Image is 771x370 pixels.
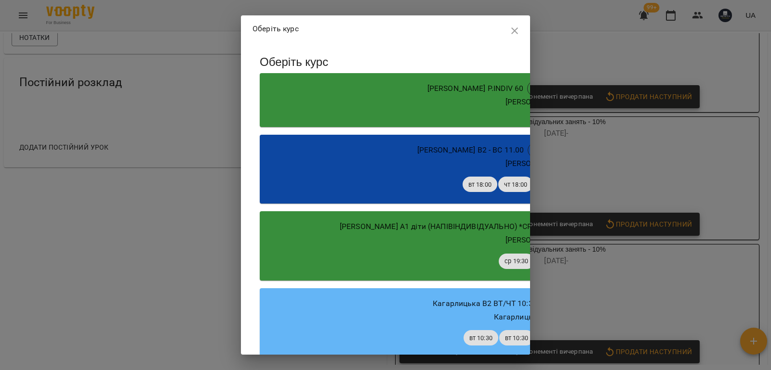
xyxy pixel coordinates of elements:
[498,180,533,189] span: чт 18:00
[463,180,497,189] span: вт 18:00
[340,221,596,232] p: [PERSON_NAME] А1 діти (НАПІВІНДИВІДУАЛЬНО) *СР 19:30 / ПТ 19:00*
[505,97,564,106] span: [PERSON_NAME]
[528,145,651,154] span: [PERSON_NAME] В2 -ВТ 18_00-ВС 11_00
[494,312,575,321] span: Кагарлицька Ангеліна
[499,256,534,266] span: ср 19:30
[505,235,564,244] span: [PERSON_NAME]
[505,159,564,168] span: [PERSON_NAME]
[417,144,524,156] p: [PERSON_NAME] В2 - ВС 11.00
[427,83,524,94] p: [PERSON_NAME] P.INDIV 60
[464,333,498,343] span: вт 10:30
[499,333,534,343] span: вт 10:30
[433,298,537,309] p: Кагарлицька В2 ВТ/ЧТ 10:30
[528,84,641,93] span: [PERSON_NAME] та [PERSON_NAME]
[253,23,299,35] p: Оберіть курс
